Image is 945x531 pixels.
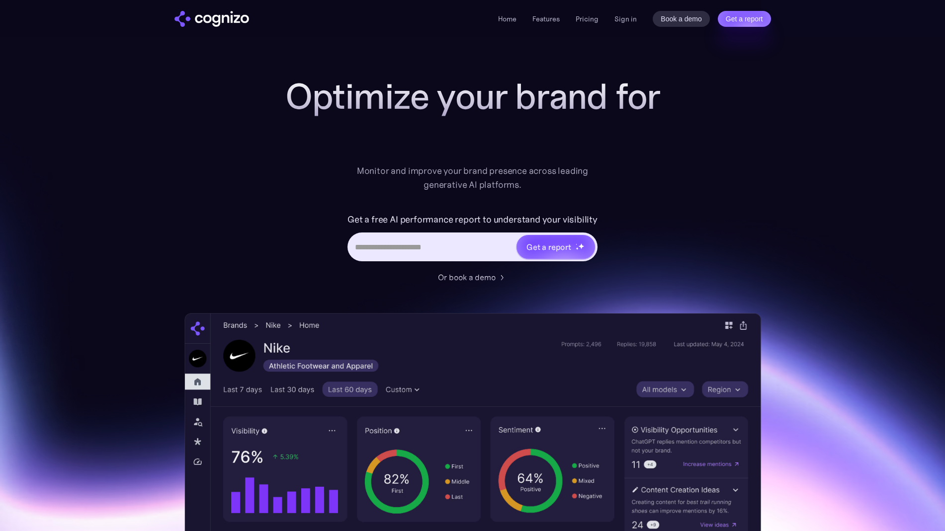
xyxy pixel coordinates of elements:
a: Features [532,14,560,23]
img: star [576,243,577,245]
img: star [578,243,585,249]
a: Home [498,14,516,23]
h1: Optimize your brand for [274,76,672,116]
a: Pricing [576,14,599,23]
a: home [174,11,249,27]
div: Or book a demo [438,271,496,283]
a: Get a reportstarstarstar [515,234,596,260]
a: Book a demo [653,11,710,27]
a: Sign in [614,13,637,25]
img: cognizo logo [174,11,249,27]
a: Or book a demo [438,271,508,283]
label: Get a free AI performance report to understand your visibility [347,212,598,228]
img: star [576,247,579,250]
a: Get a report [718,11,771,27]
form: Hero URL Input Form [347,212,598,266]
div: Monitor and improve your brand presence across leading generative AI platforms. [350,164,595,192]
div: Get a report [526,241,571,253]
